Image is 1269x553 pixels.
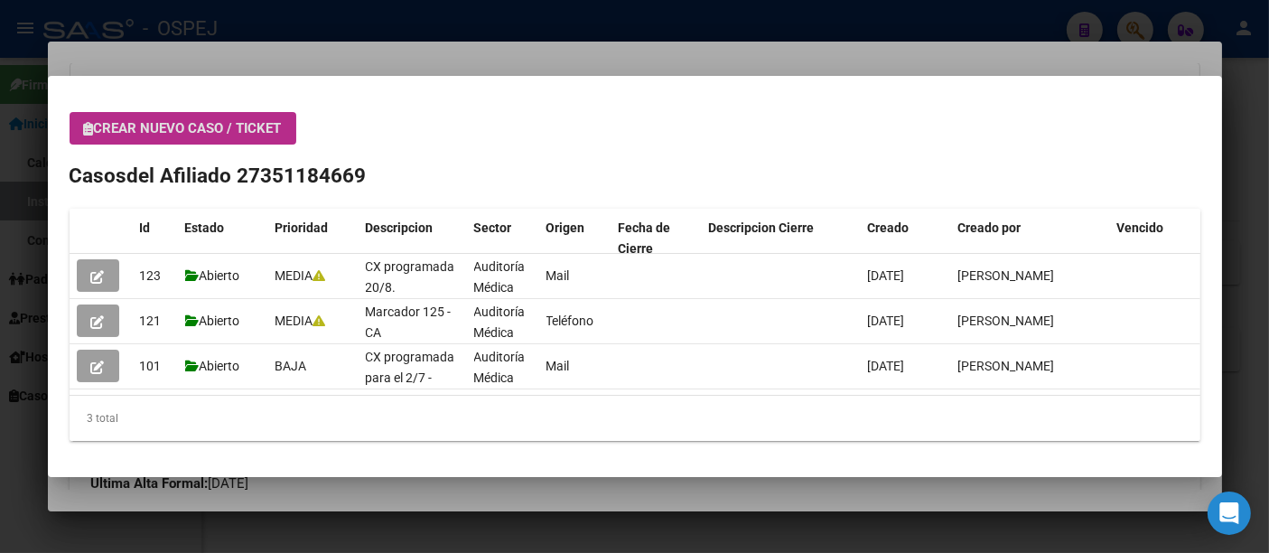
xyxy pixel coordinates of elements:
[611,209,702,268] datatable-header-cell: Fecha de Cierre
[140,314,162,328] span: 121
[868,268,905,283] span: [DATE]
[958,359,1055,373] span: [PERSON_NAME]
[474,305,526,340] span: Auditoría Médica
[619,220,671,256] span: Fecha de Cierre
[275,359,307,373] span: BAJA
[84,120,282,136] span: Crear nuevo caso / ticket
[709,220,815,235] span: Descripcion Cierre
[140,268,162,283] span: 123
[366,305,452,340] span: Marcador 125 - CA
[366,259,462,335] span: CX programada 20/8. [MEDICAL_DATA] total
[861,209,951,268] datatable-header-cell: Creado
[539,209,611,268] datatable-header-cell: Origen
[133,209,178,268] datatable-header-cell: Id
[474,259,526,295] span: Auditoría Médica
[474,350,526,385] span: Auditoría Médica
[359,209,467,268] datatable-header-cell: Descripcion
[275,314,326,328] span: MEDIA
[185,314,240,328] span: Abierto
[958,268,1055,283] span: [PERSON_NAME]
[958,220,1022,235] span: Creado por
[958,314,1055,328] span: [PERSON_NAME]
[546,220,585,235] span: Origen
[140,359,162,373] span: 101
[546,314,594,328] span: Teléfono
[268,209,359,268] datatable-header-cell: Prioridad
[185,220,225,235] span: Estado
[185,268,240,283] span: Abierto
[1117,220,1164,235] span: Vencido
[868,359,905,373] span: [DATE]
[185,359,240,373] span: Abierto
[70,112,296,145] button: Crear nuevo caso / ticket
[467,209,539,268] datatable-header-cell: Sector
[127,164,367,187] span: del Afiliado 27351184669
[868,314,905,328] span: [DATE]
[178,209,268,268] datatable-header-cell: Estado
[366,220,434,235] span: Descripcion
[868,220,910,235] span: Creado
[702,209,861,268] datatable-header-cell: Descripcion Cierre
[474,220,512,235] span: Sector
[140,220,151,235] span: Id
[275,220,329,235] span: Prioridad
[70,396,1200,441] div: 3 total
[546,268,570,283] span: Mail
[1208,492,1251,535] div: Open Intercom Messenger
[275,268,326,283] span: MEDIA
[366,350,462,446] span: CX programada para el 2/7 - [MEDICAL_DATA] Cervical por Sil de alto grado.
[70,161,1200,192] h2: Casos
[546,359,570,373] span: Mail
[1110,209,1200,268] datatable-header-cell: Vencido
[951,209,1110,268] datatable-header-cell: Creado por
